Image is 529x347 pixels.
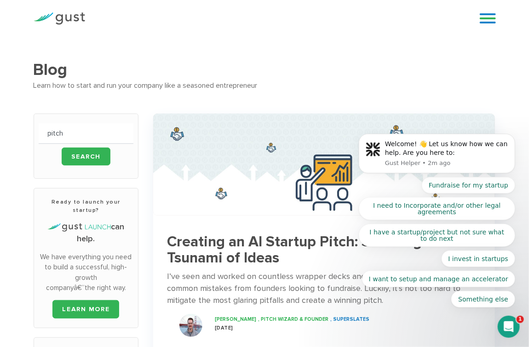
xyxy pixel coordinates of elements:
[153,114,494,216] img: How To End Your Investor Pitch
[153,114,494,346] a: How To End Your Investor Pitch Creating an AI Startup Pitch: Standing Out in a Tsunami of Ideas I...
[258,316,328,322] span: , Pitch Wizard & Founder
[215,316,256,322] span: [PERSON_NAME]
[215,325,233,331] span: [DATE]
[179,314,202,337] img: Stefan Kwiecinski
[34,12,85,25] img: Gust Logo
[34,80,496,91] div: Learn how to start and run your company like a seasoned entrepreneur
[39,198,134,214] h3: Ready to launch your startup?
[39,123,134,144] input: Search blog
[34,60,496,80] h1: Blog
[62,148,111,165] input: Search
[39,221,134,245] h4: can help.
[167,234,481,266] h3: Creating an AI Startup Pitch: Standing Out in a Tsunami of Ideas
[330,316,369,322] span: , Superslates
[39,252,134,293] p: We have everything you need to build a successful, high-growth companyâ€”the right way.
[52,300,119,319] a: LEARN MORE
[483,303,529,347] iframe: Chat Widget
[167,271,481,307] div: I’ve seen and worked on countless wrapper decks and time and time again I see some common mistake...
